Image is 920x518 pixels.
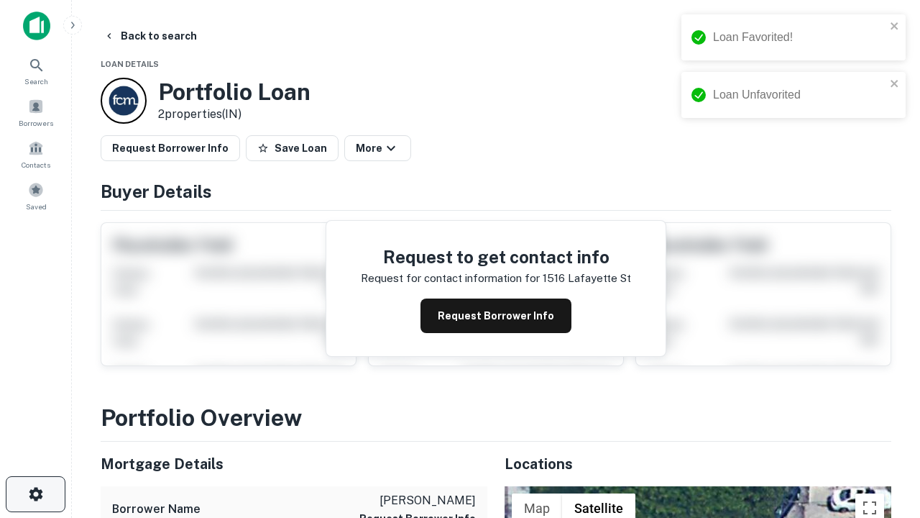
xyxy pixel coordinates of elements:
span: Loan Details [101,60,159,68]
p: Request for contact information for [361,270,540,287]
h6: Borrower Name [112,501,201,518]
span: Borrowers [19,117,53,129]
h3: Portfolio Loan [158,78,310,106]
span: Saved [26,201,47,212]
button: Request Borrower Info [420,299,571,333]
p: 1516 lafayette st [543,270,631,287]
h5: Mortgage Details [101,453,487,475]
img: capitalize-icon.png [23,12,50,40]
p: 2 properties (IN) [158,106,310,123]
span: Search [24,76,48,87]
h4: Request to get contact info [361,244,631,270]
p: [PERSON_NAME] [359,492,476,509]
iframe: Chat Widget [848,357,920,426]
span: Contacts [22,159,50,171]
div: Loan Favorited! [713,29,885,46]
a: Borrowers [4,93,68,132]
button: close [890,78,900,91]
button: Save Loan [246,135,339,161]
h4: Buyer Details [101,178,891,204]
h3: Portfolio Overview [101,401,891,435]
button: Request Borrower Info [101,135,240,161]
a: Search [4,51,68,90]
button: close [890,20,900,34]
button: Back to search [98,23,203,49]
button: More [344,135,411,161]
a: Contacts [4,135,68,173]
h5: Locations [505,453,891,475]
a: Saved [4,176,68,215]
div: Loan Unfavorited [713,86,885,104]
